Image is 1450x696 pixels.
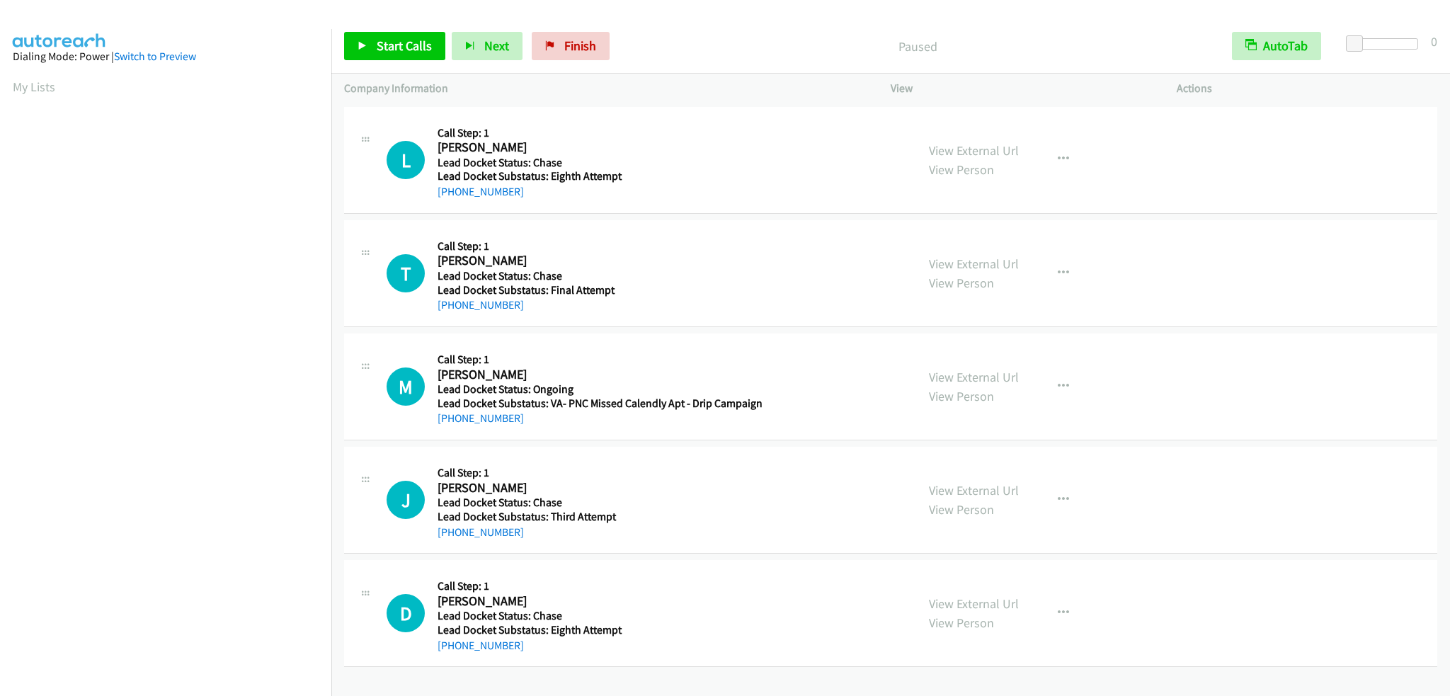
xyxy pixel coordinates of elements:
p: Actions [1177,80,1437,97]
h1: D [387,594,425,632]
h5: Lead Docket Substatus: Eighth Attempt [438,623,758,637]
h1: J [387,481,425,519]
h5: Lead Docket Substatus: Third Attempt [438,510,758,524]
a: Switch to Preview [114,50,196,63]
span: Finish [564,38,596,54]
span: Start Calls [377,38,432,54]
div: The call is yet to be attempted [387,481,425,519]
div: Dialing Mode: Power | [13,48,319,65]
a: View Person [929,501,994,518]
h5: Call Step: 1 [438,239,758,253]
h5: Lead Docket Substatus: VA- PNC Missed Calendly Apt - Drip Campaign [438,397,763,411]
div: The call is yet to be attempted [387,141,425,179]
h5: Lead Docket Status: Chase [438,269,758,283]
div: The call is yet to be attempted [387,367,425,406]
h2: [PERSON_NAME] [438,139,758,156]
h5: Call Step: 1 [438,126,758,140]
a: [PHONE_NUMBER] [438,525,524,539]
span: Next [484,38,509,54]
p: Company Information [344,80,865,97]
a: View Person [929,615,994,631]
h5: Lead Docket Status: Ongoing [438,382,763,397]
div: 0 [1431,32,1437,51]
a: [PHONE_NUMBER] [438,639,524,652]
a: Finish [532,32,610,60]
h5: Call Step: 1 [438,353,763,367]
a: View External Url [929,142,1019,159]
h2: [PERSON_NAME] [438,480,758,496]
h5: Lead Docket Status: Chase [438,156,758,170]
a: [PHONE_NUMBER] [438,411,524,425]
button: Next [452,32,523,60]
a: [PHONE_NUMBER] [438,185,524,198]
div: Delay between calls (in seconds) [1353,38,1418,50]
a: View External Url [929,369,1019,385]
h5: Lead Docket Substatus: Eighth Attempt [438,169,758,183]
h2: [PERSON_NAME] [438,593,758,610]
h1: T [387,254,425,292]
a: View Person [929,161,994,178]
p: Paused [629,37,1206,56]
h1: L [387,141,425,179]
h2: [PERSON_NAME] [438,253,758,269]
div: The call is yet to be attempted [387,254,425,292]
p: View [891,80,1151,97]
a: View External Url [929,595,1019,612]
a: My Lists [13,79,55,95]
div: The call is yet to be attempted [387,594,425,632]
h2: [PERSON_NAME] [438,367,758,383]
a: View Person [929,275,994,291]
h5: Call Step: 1 [438,579,758,593]
h5: Lead Docket Status: Chase [438,609,758,623]
button: AutoTab [1232,32,1321,60]
h1: M [387,367,425,406]
a: Start Calls [344,32,445,60]
a: View Person [929,388,994,404]
a: View External Url [929,256,1019,272]
h5: Lead Docket Substatus: Final Attempt [438,283,758,297]
h5: Lead Docket Status: Chase [438,496,758,510]
a: View External Url [929,482,1019,498]
h5: Call Step: 1 [438,466,758,480]
a: [PHONE_NUMBER] [438,298,524,312]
